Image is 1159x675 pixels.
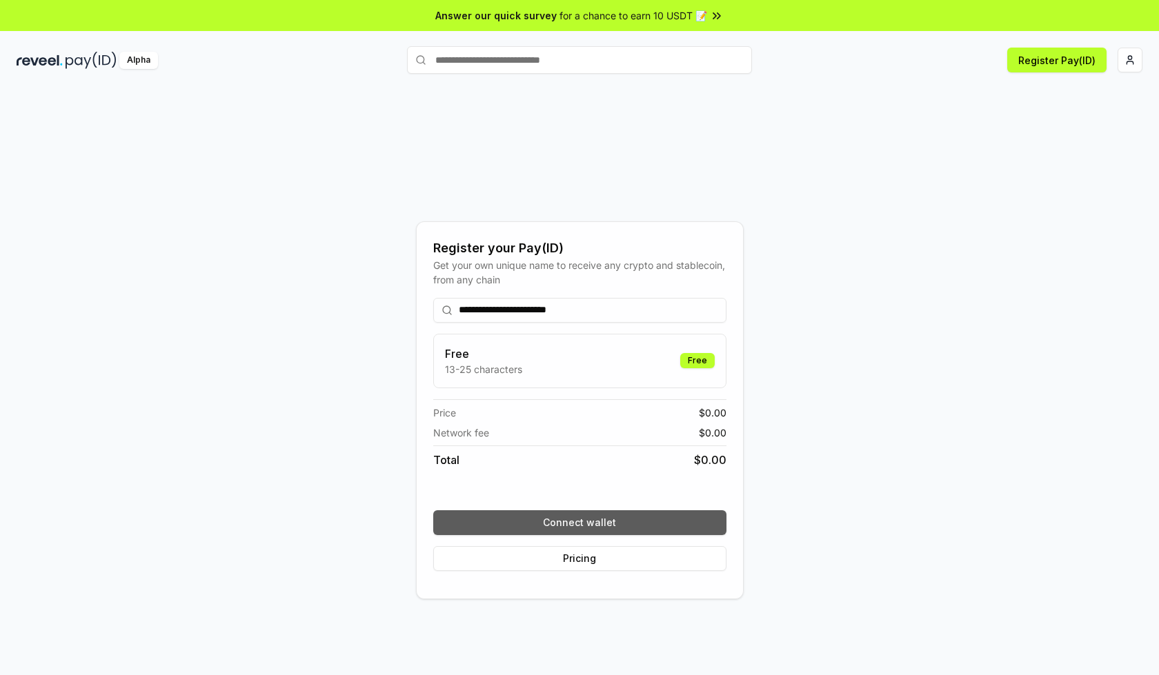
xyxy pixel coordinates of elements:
button: Connect wallet [433,510,726,535]
button: Pricing [433,546,726,571]
span: Price [433,405,456,420]
span: Answer our quick survey [435,8,557,23]
div: Alpha [119,52,158,69]
img: pay_id [66,52,117,69]
span: $ 0.00 [699,425,726,440]
img: reveel_dark [17,52,63,69]
button: Register Pay(ID) [1007,48,1107,72]
span: Network fee [433,425,489,440]
span: $ 0.00 [694,452,726,468]
span: for a chance to earn 10 USDT 📝 [559,8,707,23]
span: $ 0.00 [699,405,726,420]
span: Total [433,452,459,468]
div: Free [680,353,715,368]
div: Get your own unique name to receive any crypto and stablecoin, from any chain [433,258,726,287]
div: Register your Pay(ID) [433,239,726,258]
p: 13-25 characters [445,362,522,376]
h3: Free [445,345,522,362]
